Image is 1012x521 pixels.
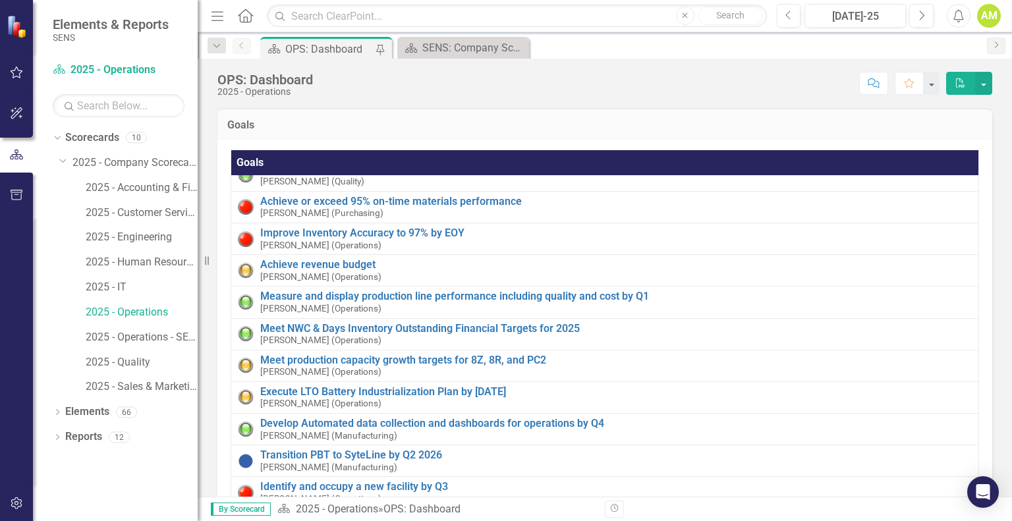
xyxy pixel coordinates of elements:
td: Double-Click to Edit Right Click for Context Menu [231,414,979,445]
small: [PERSON_NAME] (Operations) [260,335,381,345]
a: 2025 - Customer Service [86,206,198,221]
td: Double-Click to Edit Right Click for Context Menu [231,381,979,413]
a: Improve Inventory Accuracy to 97% by EOY [260,227,972,239]
small: [PERSON_NAME] (Purchasing) [260,208,383,218]
a: Achieve revenue budget [260,259,972,271]
div: 12 [109,431,130,443]
div: » [277,502,595,517]
img: Red: Critical Issues/Off-Track [238,231,254,247]
div: Open Intercom Messenger [967,476,999,508]
button: Search [698,7,764,25]
img: Red: Critical Issues/Off-Track [238,485,254,501]
a: 2025 - Company Scorecard [72,155,198,171]
a: Achieve or exceed 95% on-time materials performance [260,196,972,207]
input: Search ClearPoint... [267,5,766,28]
small: [PERSON_NAME] (Operations) [260,304,381,314]
a: Transition PBT to SyteLine by Q2 2026 [260,449,972,461]
small: [PERSON_NAME] (Quality) [260,177,364,186]
span: By Scorecard [211,503,271,516]
img: Yellow: At Risk/Needs Attention [238,263,254,279]
div: 66 [116,406,137,418]
button: AM [977,4,1001,28]
img: ClearPoint Strategy [7,15,30,38]
small: [PERSON_NAME] (Operations) [260,240,381,250]
td: Double-Click to Edit Right Click for Context Menu [231,445,979,477]
td: Double-Click to Edit Right Click for Context Menu [231,255,979,287]
td: Double-Click to Edit Right Click for Context Menu [231,477,979,508]
div: OPS: Dashboard [383,503,461,515]
img: Green: On Track [238,326,254,342]
span: Search [716,10,745,20]
a: 2025 - Operations - SENS Legacy KPIs [86,330,198,345]
td: Double-Click to Edit Right Click for Context Menu [231,223,979,254]
div: SENS: Company Scorecard [422,40,526,56]
a: Meet production capacity growth targets for 8Z, 8R, and PC2 [260,354,972,366]
img: Yellow: At Risk/Needs Attention [238,358,254,373]
a: Meet NWC & Days Inventory Outstanding Financial Targets for 2025 [260,323,972,335]
a: SENS: Company Scorecard [401,40,526,56]
span: Elements & Reports [53,16,169,32]
button: [DATE]-25 [804,4,906,28]
small: [PERSON_NAME] (Operations) [260,494,381,504]
img: Green: On Track [238,294,254,310]
small: [PERSON_NAME] (Operations) [260,367,381,377]
img: Yellow: At Risk/Needs Attention [238,389,254,405]
img: Green: On Track [238,422,254,437]
td: Double-Click to Edit Right Click for Context Menu [231,318,979,350]
small: [PERSON_NAME] (Operations) [260,272,381,282]
td: Double-Click to Edit Right Click for Context Menu [231,350,979,381]
div: 2025 - Operations [217,87,313,97]
a: 2025 - Operations [296,503,378,515]
a: 2025 - IT [86,280,198,295]
a: 2025 - Operations [86,305,198,320]
a: Develop Automated data collection and dashboards for operations by Q4 [260,418,972,429]
h3: Goals [227,119,982,131]
a: Elements [65,404,109,420]
a: 2025 - Human Resources [86,255,198,270]
td: Double-Click to Edit Right Click for Context Menu [231,191,979,223]
small: [PERSON_NAME] (Manufacturing) [260,431,397,441]
input: Search Below... [53,94,184,117]
a: Execute LTO Battery Industrialization Plan by [DATE] [260,386,972,398]
img: Red: Critical Issues/Off-Track [238,199,254,215]
img: No Information [238,453,254,469]
small: [PERSON_NAME] (Manufacturing) [260,462,397,472]
a: 2025 - Accounting & Finance [86,180,198,196]
div: OPS: Dashboard [217,72,313,87]
a: 2025 - Quality [86,355,198,370]
a: 2025 - Sales & Marketing [86,379,198,395]
a: 2025 - Engineering [86,230,198,245]
small: SENS [53,32,169,43]
a: 2025 - Operations [53,63,184,78]
div: 10 [126,132,147,144]
a: Identify and occupy a new facility by Q3 [260,481,972,493]
a: Measure and display production line performance including quality and cost by Q1 [260,290,972,302]
td: Double-Click to Edit Right Click for Context Menu [231,287,979,318]
div: [DATE]-25 [809,9,901,24]
a: Scorecards [65,130,119,146]
a: Reports [65,429,102,445]
div: OPS: Dashboard [285,41,372,57]
small: [PERSON_NAME] (Operations) [260,398,381,408]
